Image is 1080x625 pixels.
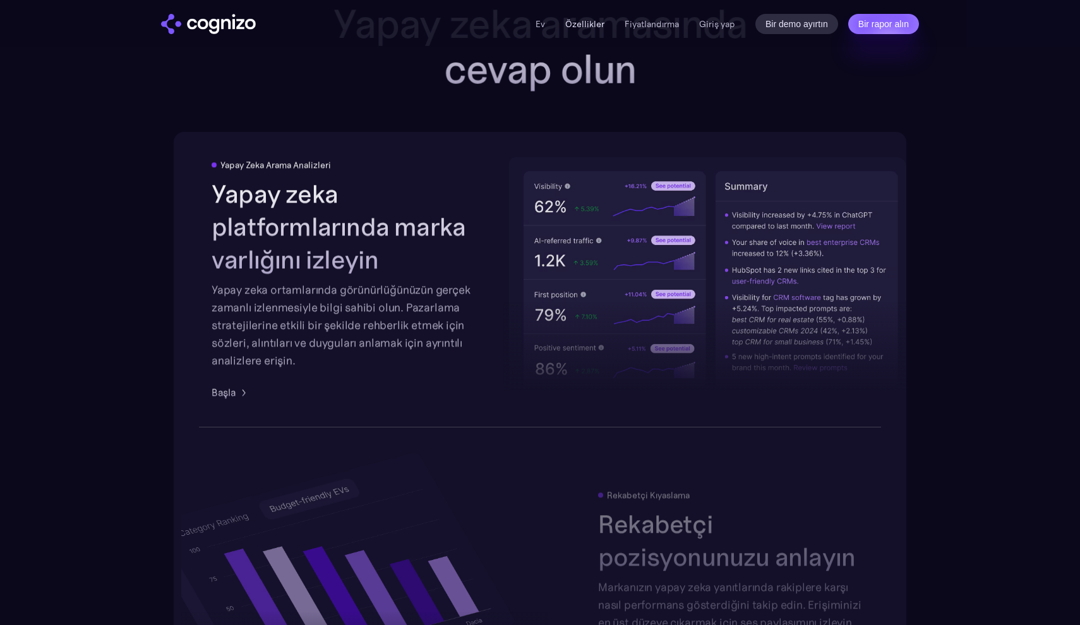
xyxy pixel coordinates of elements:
div: Rekabetçi Kıyaslama [607,490,690,500]
a: home [161,14,256,34]
div: Yapay zeka ortamlarında görünürlüğünüzün gerçek zamanlı izlenmesiyle bilgi sahibi olun. Pazarlama... [212,282,482,370]
div: Yapay Zeka Arama Analizleri [220,160,331,170]
div: Başla [212,385,236,400]
h2: Rekabetçi pozisyonunuzu anlayın [598,508,868,573]
a: Başla [212,385,251,400]
a: Bir rapor alın [848,14,919,34]
h2: Yapay zeka platformlarında marka varlığını izleyin [212,178,482,277]
a: Giriş yap [699,16,735,32]
a: Fiyatlandırma [625,18,679,30]
a: Ev [536,18,545,30]
a: Bir demo ayırtın [755,14,838,34]
a: Özellikler [565,18,604,30]
img: Yapay zeka görünürlük ölçümleri performans içgörüleri [509,157,912,402]
img: cognizo logosu [161,14,256,34]
h2: Yapay zeka aramasında cevap olun [289,1,791,92]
